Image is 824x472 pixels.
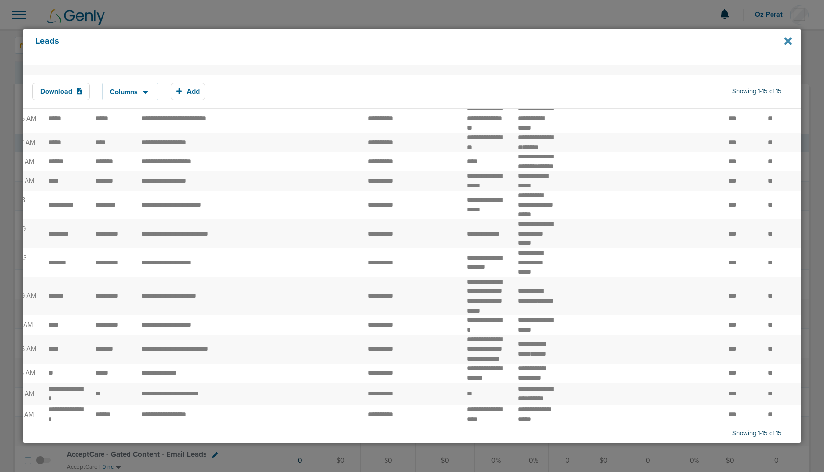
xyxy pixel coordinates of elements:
button: Add [171,83,205,100]
span: Showing 1-15 of 15 [732,429,782,438]
span: Showing 1-15 of 15 [732,87,782,96]
span: Columns [110,89,138,96]
span: Add [187,87,200,96]
button: Download [32,83,90,100]
h4: Leads [35,36,717,58]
